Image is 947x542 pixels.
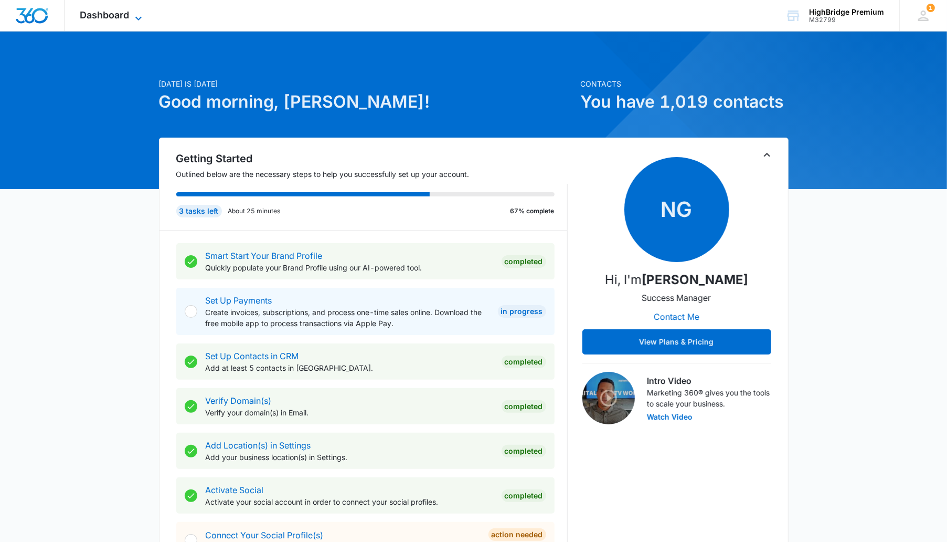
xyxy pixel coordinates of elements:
[502,400,546,413] div: Completed
[643,304,710,329] button: Contact Me
[510,206,555,216] p: 67% complete
[206,262,493,273] p: Quickly populate your Brand Profile using our AI-powered tool.
[502,356,546,368] div: Completed
[206,452,493,463] p: Add your business location(s) in Settings.
[206,440,311,451] a: Add Location(s) in Settings
[642,291,711,304] p: Success Manager
[642,272,748,287] strong: [PERSON_NAME]
[228,206,281,216] p: About 25 minutes
[159,89,574,114] h1: Good morning, [PERSON_NAME]!
[502,255,546,268] div: Completed
[498,305,546,318] div: In Progress
[176,151,568,166] h2: Getting Started
[206,395,272,406] a: Verify Domain(s)
[176,169,568,180] p: Outlined below are the necessary steps to help you successfully set up your account.
[176,205,222,217] div: 3 tasks left
[581,89,789,114] h1: You have 1,019 contacts
[647,374,771,387] h3: Intro Video
[647,387,771,409] p: Marketing 360® gives you the tools to scale your business.
[927,4,935,12] div: notifications count
[581,78,789,89] p: Contacts
[647,413,693,421] button: Watch Video
[605,270,748,289] p: Hi, I'm
[624,157,729,262] span: NG
[582,372,635,424] img: Intro Video
[80,9,130,20] span: Dashboard
[206,496,493,507] p: Activate your social account in order to connect your social profiles.
[206,530,324,540] a: Connect Your Social Profile(s)
[206,295,272,306] a: Set Up Payments
[206,251,323,261] a: Smart Start Your Brand Profile
[488,528,546,541] div: Action Needed
[159,78,574,89] p: [DATE] is [DATE]
[809,16,884,24] div: account id
[206,362,493,373] p: Add at least 5 contacts in [GEOGRAPHIC_DATA].
[206,351,299,361] a: Set Up Contacts in CRM
[206,485,264,495] a: Activate Social
[206,307,490,329] p: Create invoices, subscriptions, and process one-time sales online. Download the free mobile app t...
[502,445,546,457] div: Completed
[582,329,771,355] button: View Plans & Pricing
[927,4,935,12] span: 1
[206,407,493,418] p: Verify your domain(s) in Email.
[502,489,546,502] div: Completed
[761,149,773,161] button: Toggle Collapse
[809,8,884,16] div: account name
